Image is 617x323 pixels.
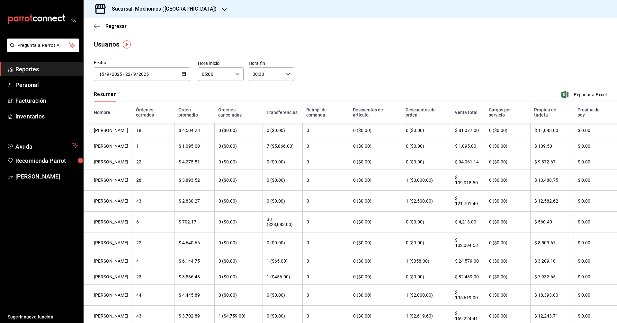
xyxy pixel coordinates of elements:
th: 1 ($2,000.00) [402,285,451,306]
th: 0 ($0.00) [214,232,262,253]
th: 0 ($0.00) [349,269,402,285]
th: $ 0.00 [574,123,617,138]
th: 0 ($0.00) [214,170,262,191]
th: 7 ($5,866.00) [263,138,303,154]
th: $ 121,701.40 [451,191,485,212]
th: $ 0.00 [574,212,617,232]
th: 0 ($0.00) [214,154,262,170]
span: Reportes [15,65,78,74]
th: $ 4,213.00 [451,212,485,232]
th: $ 11,043.00 [530,123,574,138]
a: Pregunta a Parrot AI [4,47,79,53]
th: [PERSON_NAME] [84,154,132,170]
th: Orden promedio [174,102,214,123]
th: 0 [302,232,349,253]
th: 0 ($0.00) [485,285,530,306]
th: Órdenes cerradas [132,102,174,123]
th: 0 ($0.00) [214,253,262,269]
span: / [136,72,138,77]
th: $ 9,872.67 [530,154,574,170]
th: 1 ($456.00) [263,269,303,285]
th: 0 ($0.00) [263,232,303,253]
th: 0 ($0.00) [263,154,303,170]
th: 0 ($0.00) [349,212,402,232]
th: 43 [132,191,174,212]
input: Month [133,72,136,77]
th: $ 4,504.28 [174,123,214,138]
th: $ 0.00 [574,191,617,212]
th: $ 81,077.00 [451,123,485,138]
th: Descuentos de artículo [349,102,402,123]
th: 1 ($2,500.00) [402,191,451,212]
th: $ 3,209.10 [530,253,574,269]
th: $ 102,094.58 [451,232,485,253]
th: $ 0.00 [574,253,617,269]
th: $ 4,640.66 [174,232,214,253]
th: 0 ($0.00) [485,253,530,269]
th: 0 ($0.00) [214,285,262,306]
span: Regresar [105,23,127,29]
th: 0 ($0.00) [214,123,262,138]
th: $ 8,503.67 [530,232,574,253]
th: 0 [302,191,349,212]
th: Venta total [451,102,485,123]
th: 0 ($0.00) [349,253,402,269]
th: Reimp. de comanda [302,102,349,123]
span: Exportar a Excel [563,91,607,99]
th: 1 ($65.00) [263,253,303,269]
th: 0 ($0.00) [349,191,402,212]
th: Transferencias [263,102,303,123]
label: Hora fin [249,61,294,65]
th: 22 [132,154,174,170]
th: 0 ($0.00) [214,191,262,212]
th: 1 [132,138,174,154]
span: Ayuda [15,142,70,149]
th: 0 ($0.00) [349,170,402,191]
th: 0 [302,170,349,191]
th: Órdenes canceladas [214,102,262,123]
span: Sugerir nueva función [8,314,78,320]
h3: Sucursal: Mochomos ([GEOGRAPHIC_DATA]) [107,5,217,13]
th: $ 4,445.89 [174,285,214,306]
span: Pregunta a Parrot AI [17,42,69,49]
th: $ 18,393.00 [530,285,574,306]
th: $ 3,893.52 [174,170,214,191]
th: $ 195,619.00 [451,285,485,306]
th: [PERSON_NAME] [84,232,132,253]
th: $ 1,095.00 [451,138,485,154]
th: Propina de pay [574,102,617,123]
th: 0 ($0.00) [402,154,451,170]
div: Fecha [94,59,190,66]
span: [PERSON_NAME] [15,172,78,181]
th: 0 ($0.00) [402,269,451,285]
label: Hora inicio [198,61,244,65]
th: 0 ($0.00) [214,269,262,285]
span: / [110,72,112,77]
th: [PERSON_NAME] [84,285,132,306]
th: 0 ($0.00) [402,138,451,154]
th: 0 ($0.00) [485,269,530,285]
th: 0 [302,138,349,154]
th: $ 0.00 [574,285,617,306]
th: $ 24,579.00 [451,253,485,269]
th: $ 109,018.50 [451,170,485,191]
input: Year [112,72,122,77]
th: $ 3,586.48 [174,269,214,285]
th: 28 [132,170,174,191]
div: navigation tabs [94,91,117,102]
th: 0 ($0.00) [402,232,451,253]
th: 0 ($0.00) [402,212,451,232]
th: 0 ($0.00) [349,154,402,170]
th: [PERSON_NAME] [84,269,132,285]
th: $ 560.40 [530,212,574,232]
th: $ 0.00 [574,138,617,154]
input: Day [99,72,104,77]
th: 0 [302,285,349,306]
th: 0 ($0.00) [485,170,530,191]
th: Cargos por servicio [485,102,530,123]
th: $ 2,830.27 [174,191,214,212]
th: $ 4,275.51 [174,154,214,170]
th: $ 6,144.75 [174,253,214,269]
th: 0 ($0.00) [349,138,402,154]
th: 38 ($28,083.00) [263,212,303,232]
